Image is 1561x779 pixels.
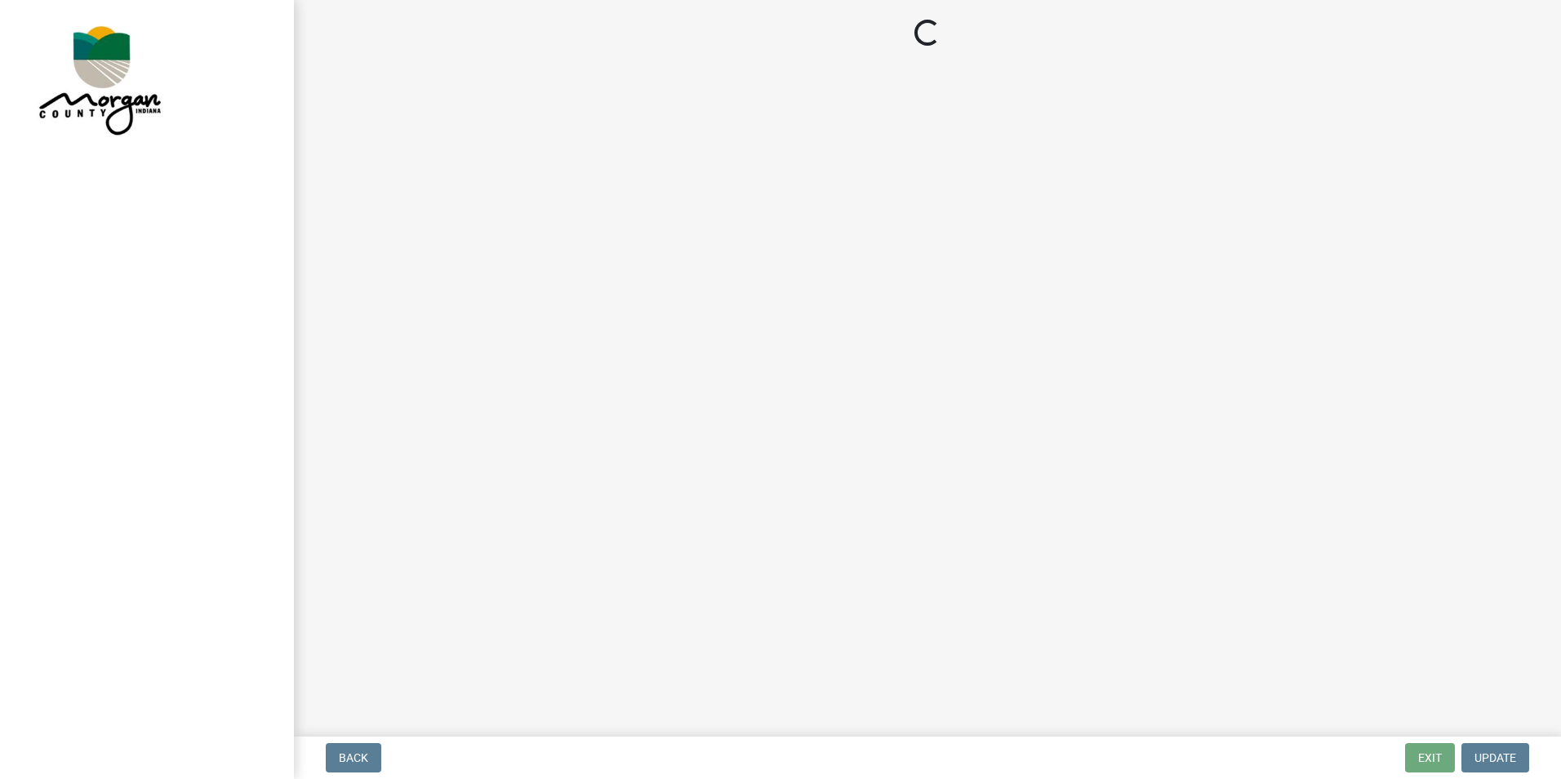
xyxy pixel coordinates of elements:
button: Back [326,743,381,772]
span: Update [1474,751,1516,764]
img: Morgan County, Indiana [33,17,164,140]
button: Exit [1405,743,1455,772]
button: Update [1461,743,1529,772]
span: Back [339,751,368,764]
